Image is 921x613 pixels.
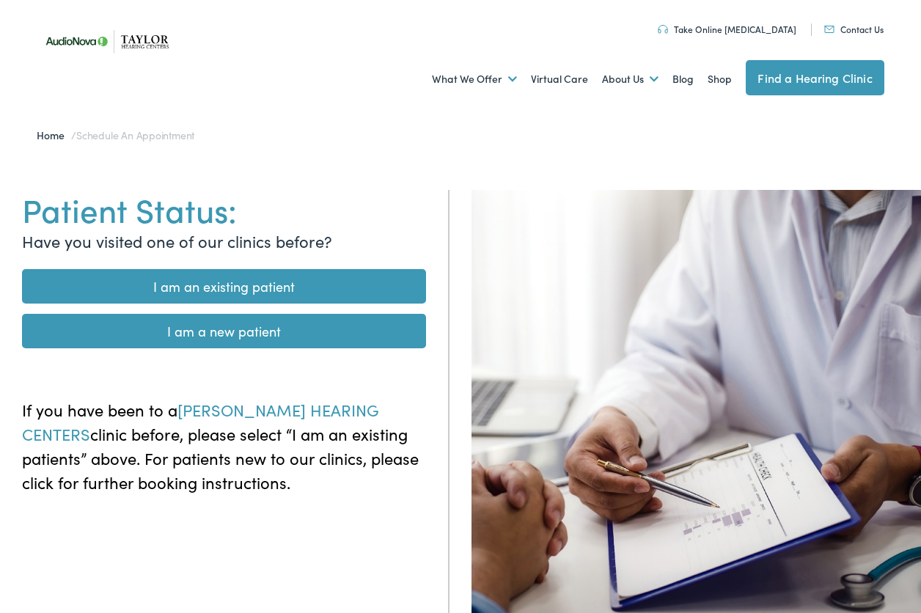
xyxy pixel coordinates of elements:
p: If you have been to a clinic before, please select “I am an existing patients” above. For patient... [22,397,426,494]
img: utility icon [824,26,834,33]
span: Schedule An Appointment [76,128,194,142]
h1: Patient Status: [22,190,426,229]
a: Take Online [MEDICAL_DATA] [658,23,796,35]
a: Virtual Care [531,52,588,106]
a: Contact Us [824,23,884,35]
a: Blog [672,52,694,106]
a: What We Offer [432,52,517,106]
img: utility icon [658,25,668,34]
a: Home [37,128,71,142]
span: [PERSON_NAME] HEARING CENTERS [22,398,379,445]
a: I am a new patient [22,314,426,348]
a: Find a Hearing Clinic [746,60,884,95]
span: / [37,128,194,142]
a: About Us [602,52,658,106]
p: Have you visited one of our clinics before? [22,229,426,253]
a: I am an existing patient [22,269,426,304]
a: Shop [708,52,732,106]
